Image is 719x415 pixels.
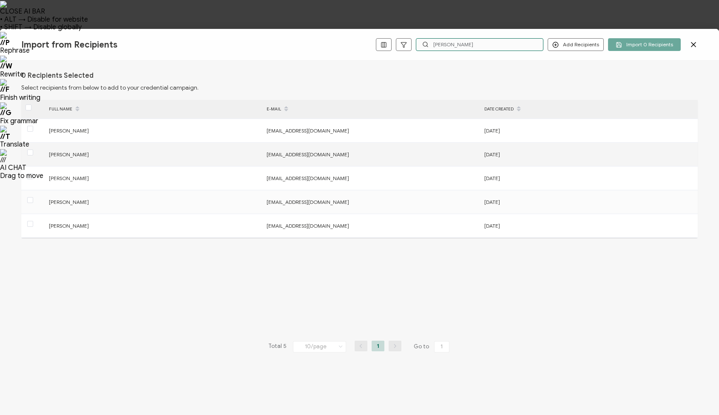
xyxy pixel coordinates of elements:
iframe: Chat Widget [573,319,719,415]
span: Total 5 [268,341,287,353]
li: 1 [372,341,384,351]
span: [DATE] [484,223,500,229]
span: [EMAIL_ADDRESS][DOMAIN_NAME] [267,223,349,229]
span: Go to [414,341,451,353]
input: Select [293,341,346,353]
span: [PERSON_NAME] [49,223,89,229]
